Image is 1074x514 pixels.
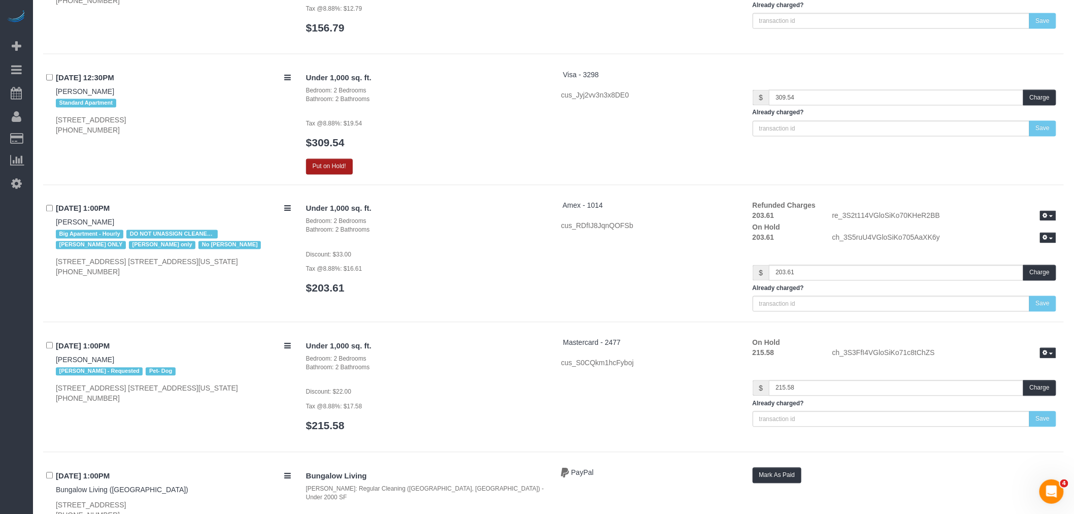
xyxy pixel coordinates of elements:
[306,205,546,213] h4: Under 1,000 sq. ft.
[56,74,291,82] h4: [DATE] 12:30PM
[561,221,737,231] div: cus_RDfIJ8JqnQOFSb
[753,212,775,220] strong: 203.61
[563,71,599,79] a: Visa - 3298
[306,226,546,235] div: Bathroom: 2 Bathrooms
[56,99,116,107] span: Standard Apartment
[306,342,546,351] h4: Under 1,000 sq. ft.
[56,365,291,378] div: Tags
[306,5,362,12] small: Tax @8.88%: $12.79
[56,257,291,277] div: [STREET_ADDRESS] [STREET_ADDRESS][US_STATE]
[306,86,546,95] div: Bedroom: 2 Bedrooms
[1023,90,1056,106] button: Charge
[825,211,1064,223] div: re_3S2t114VGloSiKo70KHeR2BB
[571,469,593,477] a: PayPal
[825,233,1064,245] div: ch_3S5ruU4VGloSiKo705AaXK6y
[56,115,291,136] div: [STREET_ADDRESS]
[753,110,1056,116] h5: Already charged?
[1039,479,1064,504] iframe: Intercom live chat
[561,90,737,100] div: cus_Jyj2vv3n3x8DE0
[753,121,1030,137] input: transaction id
[306,95,546,104] div: Bathroom: 2 Bathrooms
[563,202,603,210] a: Amex - 1014
[753,285,1056,292] h5: Already charged?
[56,205,291,213] h4: [DATE] 1:00PM
[306,355,546,364] div: Bedroom: 2 Bedrooms
[306,217,546,226] div: Bedroom: 2 Bedrooms
[306,159,353,175] button: Put on Hold!
[306,364,546,372] div: Bathroom: 2 Bathrooms
[306,137,345,149] a: $309.54
[753,90,769,106] span: $
[753,411,1030,427] input: transaction id
[56,230,123,238] span: Big Apartment - Hourly
[753,401,1056,407] h5: Already charged?
[56,228,291,252] div: Tags
[561,358,737,368] div: cus_S0CQkm1hcFyboj
[1023,380,1056,396] button: Charge
[56,383,291,404] div: [STREET_ADDRESS] [STREET_ADDRESS][US_STATE]
[306,22,345,34] a: $156.79
[753,223,780,232] strong: On Hold
[753,13,1030,29] input: transaction id
[56,368,143,376] span: [PERSON_NAME] - Requested
[306,389,351,396] small: Discount: $22.00
[56,241,126,249] span: [PERSON_NAME] ONLY
[825,348,1064,360] div: ch_3S3FfI4VGloSiKo71c8tChZS
[198,241,261,249] span: No [PERSON_NAME]
[753,296,1030,312] input: transaction id
[306,74,546,82] h4: Under 1,000 sq. ft.
[753,380,769,396] span: $
[306,120,362,127] small: Tax @8.88%: $19.54
[56,472,291,481] h4: [DATE] 1:00PM
[753,265,769,281] span: $
[306,420,345,432] a: $215.58
[753,349,775,357] strong: 215.58
[306,251,351,259] small: Discount: $33.00
[753,2,1056,9] h5: Already charged?
[753,202,816,210] strong: Refunded Charges
[56,218,114,227] a: [PERSON_NAME]
[1023,265,1056,281] button: Charge
[56,126,120,135] hm-ph: [PHONE_NUMBER]
[753,339,780,347] strong: On Hold
[753,468,802,484] button: Mark As Paid
[56,268,120,276] hm-ph: [PHONE_NUMBER]
[306,485,546,502] div: [PERSON_NAME]: Regular Cleaning ([GEOGRAPHIC_DATA], [GEOGRAPHIC_DATA]) - Under 2000 SF
[146,368,175,376] span: Pet- Dog
[306,266,362,273] small: Tax @8.88%: $16.61
[1060,479,1068,488] span: 4
[56,486,188,494] a: Bungalow Living ([GEOGRAPHIC_DATA])
[6,10,26,24] img: Automaid Logo
[56,395,120,403] hm-ph: [PHONE_NUMBER]
[563,339,621,347] a: Mastercard - 2477
[129,241,195,249] span: [PERSON_NAME] only
[753,234,775,242] strong: 203.61
[56,356,114,364] a: [PERSON_NAME]
[56,87,114,95] a: [PERSON_NAME]
[306,282,345,294] a: $203.61
[126,230,218,238] span: DO NOT UNASSIGN CLEANERS
[306,472,546,481] h4: Bungalow Living
[56,342,291,351] h4: [DATE] 1:00PM
[306,403,362,410] small: Tax @8.88%: $17.58
[56,97,291,110] div: Tags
